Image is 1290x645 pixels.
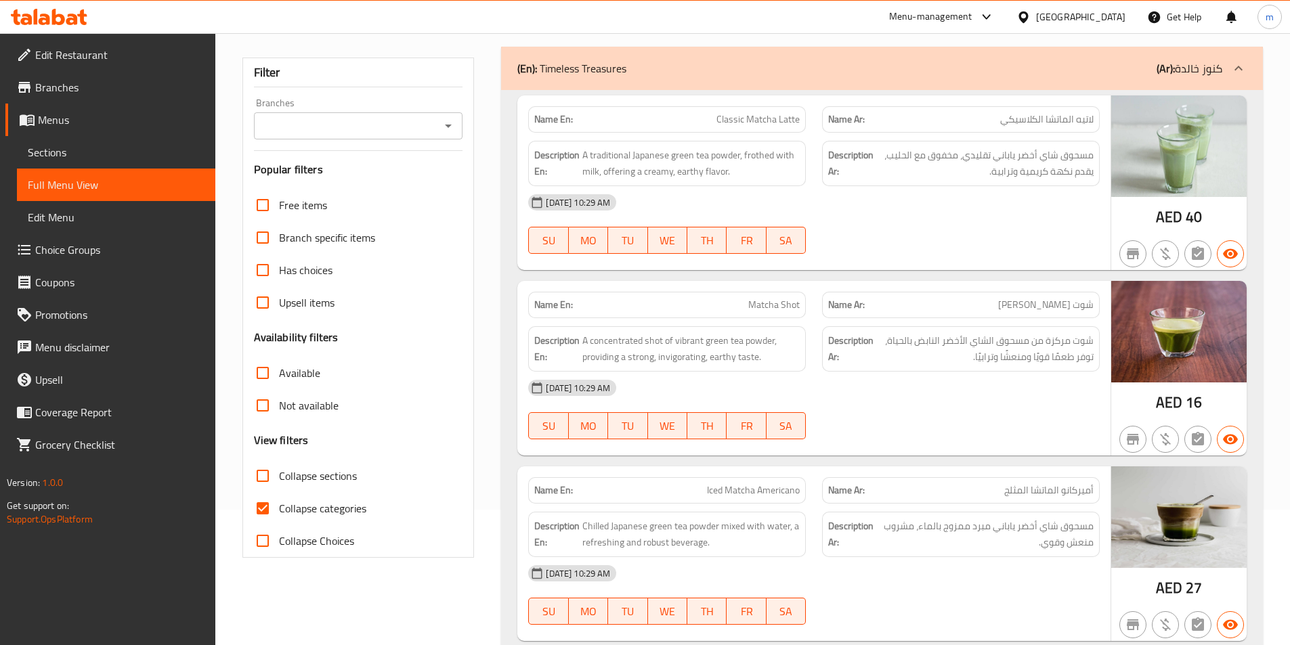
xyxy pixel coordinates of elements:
[1152,240,1179,267] button: Purchased item
[42,474,63,491] span: 1.0.0
[540,196,616,209] span: [DATE] 10:29 AM
[876,147,1094,180] span: مسحوق شاي أخضر ياباني تقليدي، مخفوق مع الحليب، يقدم نكهة كريمية وترابية.
[254,330,339,345] h3: Availability filters
[582,332,800,365] span: A concentrated shot of vibrant green tea powder, providing a strong, invigorating, earthy taste.
[540,382,616,395] span: [DATE] 10:29 AM
[653,231,682,250] span: WE
[501,47,1263,90] div: (En): Timeless Treasures(Ar):كنوز خالدة
[1184,611,1211,638] button: Not has choices
[279,229,375,246] span: Branch specific items
[569,412,608,439] button: MO
[279,397,339,414] span: Not available
[828,483,865,497] strong: Name Ar:
[876,332,1094,365] span: شوت مركزة من مسحوق الشاي الأخضر النابض بالحياة، توفر طعمًا قويًا ومنعشًا وترابيًا.
[1156,389,1182,416] span: AED
[1157,58,1175,79] b: (Ar):
[534,332,580,365] strong: Description En:
[1152,426,1179,453] button: Purchased item
[35,242,205,258] span: Choice Groups
[38,112,205,128] span: Menus
[254,58,463,87] div: Filter
[279,533,354,549] span: Collapse Choices
[767,598,806,625] button: SA
[727,227,766,254] button: FR
[5,233,215,266] a: Choice Groups
[5,331,215,363] a: Menu disclaimer
[534,416,563,436] span: SU
[534,147,580,180] strong: Description En:
[28,209,205,225] span: Edit Menu
[1184,426,1211,453] button: Not has choices
[732,602,760,621] span: FR
[28,177,205,193] span: Full Menu View
[1119,611,1146,638] button: Not branch specific item
[727,412,766,439] button: FR
[732,416,760,436] span: FR
[828,518,875,551] strong: Description Ar:
[7,510,93,528] a: Support.OpsPlatform
[5,266,215,298] a: Coupons
[1157,60,1222,76] p: كنوز خالدة
[574,416,603,436] span: MO
[1119,426,1146,453] button: Not branch specific item
[5,363,215,396] a: Upsell
[767,412,806,439] button: SA
[279,262,332,278] span: Has choices
[614,602,642,621] span: TU
[998,298,1094,312] span: شوت [PERSON_NAME]
[35,339,205,355] span: Menu disclaimer
[767,227,806,254] button: SA
[772,416,800,436] span: SA
[1152,611,1179,638] button: Purchased item
[1119,240,1146,267] button: Not branch specific item
[528,412,568,439] button: SU
[1036,9,1125,24] div: [GEOGRAPHIC_DATA]
[528,227,568,254] button: SU
[653,416,682,436] span: WE
[17,169,215,201] a: Full Menu View
[574,231,603,250] span: MO
[828,112,865,127] strong: Name Ar:
[5,298,215,331] a: Promotions
[608,598,647,625] button: TU
[35,372,205,388] span: Upsell
[5,71,215,104] a: Branches
[1000,112,1094,127] span: لاتيه الماتشا الكلاسيكي
[693,602,721,621] span: TH
[1266,9,1274,24] span: m
[653,602,682,621] span: WE
[1004,483,1094,497] span: أميركانو الماتشا المثلج
[648,227,687,254] button: WE
[5,428,215,461] a: Grocery Checklist
[279,468,357,484] span: Collapse sections
[7,497,69,514] span: Get support on:
[528,598,568,625] button: SU
[727,598,766,625] button: FR
[748,298,800,312] span: Matcha Shot
[608,412,647,439] button: TU
[279,197,327,213] span: Free items
[687,227,727,254] button: TH
[693,416,721,436] span: TH
[878,518,1094,551] span: مسحوق شاي أخضر ياباني مبرد ممزوج بالماء، مشروب منعش وقوي.
[707,483,800,497] span: Iced Matcha Americano
[569,227,608,254] button: MO
[772,602,800,621] span: SA
[35,47,205,63] span: Edit Restaurant
[582,147,800,180] span: A traditional Japanese green tea powder, frothed with milk, offering a creamy, earthy flavor.
[517,60,626,76] p: Timeless Treasures
[35,404,205,420] span: Coverage Report
[254,432,309,448] h3: View filters
[279,294,335,311] span: Upsell items
[279,500,366,516] span: Collapse categories
[534,231,563,250] span: SU
[7,474,40,491] span: Version:
[534,602,563,621] span: SU
[28,144,205,160] span: Sections
[1217,611,1244,638] button: Available
[1186,204,1202,230] span: 40
[534,518,580,551] strong: Description En:
[648,598,687,625] button: WE
[648,412,687,439] button: WE
[5,104,215,136] a: Menus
